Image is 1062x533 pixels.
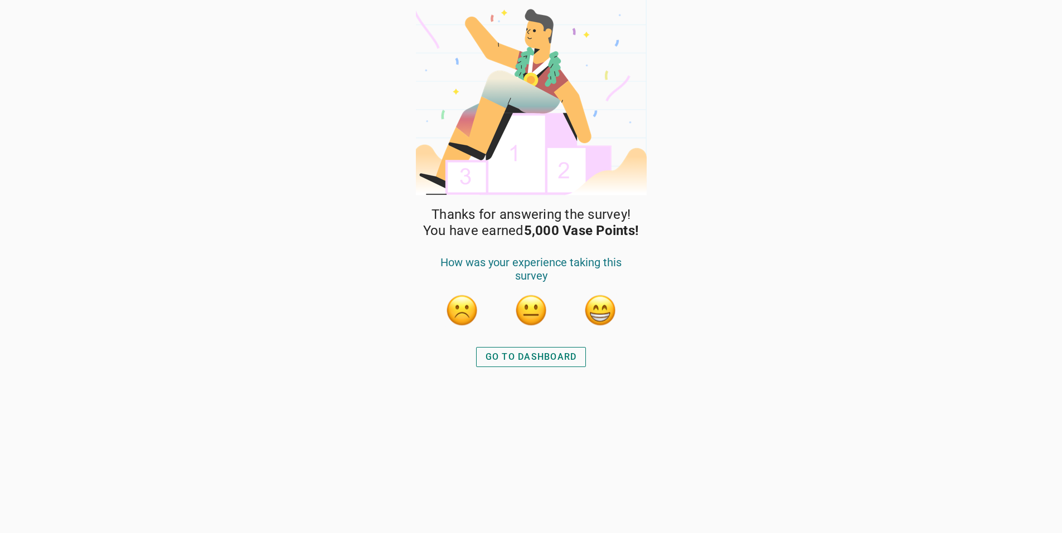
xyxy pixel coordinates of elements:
div: How was your experience taking this survey [428,256,635,294]
strong: 5,000 Vase Points! [524,223,639,238]
button: GO TO DASHBOARD [476,347,586,367]
span: You have earned [423,223,639,239]
div: GO TO DASHBOARD [486,350,577,364]
span: Thanks for answering the survey! [431,207,631,223]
